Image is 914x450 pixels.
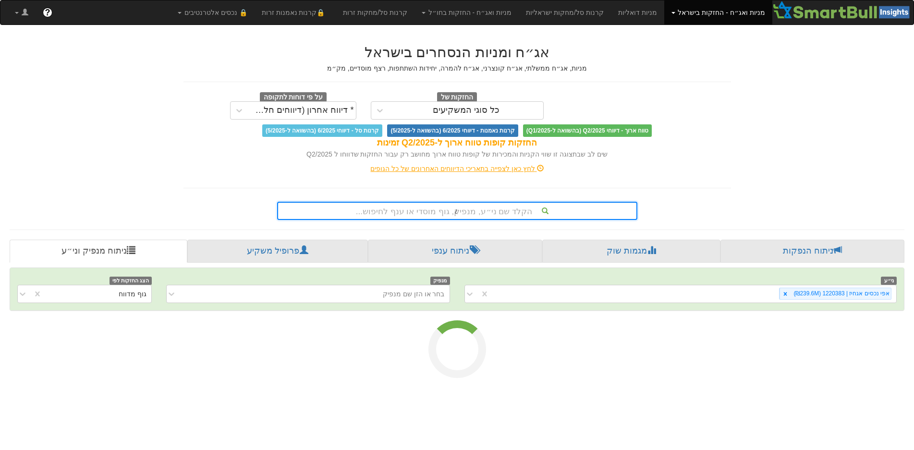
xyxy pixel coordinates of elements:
[368,240,542,263] a: ניתוח ענפי
[433,106,500,115] div: כל סוגי המשקיעים
[430,277,450,285] span: מנפיק
[255,0,336,24] a: 🔒קרנות נאמנות זרות
[183,44,731,60] h2: אג״ח ומניות הנסחרים בישראל
[45,8,50,17] span: ?
[171,0,255,24] a: 🔒 נכסים אלטרנטיבים
[10,240,187,263] a: ניתוח מנפיק וני״ע
[183,137,731,149] div: החזקות קופות טווח ארוך ל-Q2/2025 זמינות
[119,289,146,299] div: גוף מדווח
[542,240,720,263] a: מגמות שוק
[183,65,731,72] h5: מניות, אג״ח ממשלתי, אג״ח קונצרני, אג״ח להמרה, יחידות השתתפות, רצף מוסדיים, מק״מ
[881,277,897,285] span: ני״ע
[772,0,914,20] img: Smartbull
[519,0,611,24] a: קרנות סל/מחקות ישראליות
[36,0,60,24] a: ?
[720,240,904,263] a: ניתוח הנפקות
[176,164,738,173] div: לחץ כאן לצפייה בתאריכי הדיווחים האחרונים של כל הגופים
[611,0,664,24] a: מניות דואליות
[260,92,327,103] span: על פי דוחות לתקופה
[278,203,636,219] div: הקלד שם ני״ע, מנפיק, גוף מוסדי או ענף לחיפוש...
[523,124,652,137] span: טווח ארוך - דיווחי Q2/2025 (בהשוואה ל-Q1/2025)
[791,288,891,299] div: אפי נכסים אגחיז | 1220383 (₪239.6M)
[110,277,152,285] span: הצג החזקות לפי
[664,0,772,24] a: מניות ואג״ח - החזקות בישראל
[383,289,445,299] div: בחר או הזן שם מנפיק
[336,0,414,24] a: קרנות סל/מחקות זרות
[262,124,382,137] span: קרנות סל - דיווחי 6/2025 (בהשוואה ל-5/2025)
[250,106,354,115] div: * דיווח אחרון (דיווחים חלקיים)
[437,92,477,103] span: החזקות של
[414,0,519,24] a: מניות ואג״ח - החזקות בחו״ל
[183,149,731,159] div: שים לב שבתצוגה זו שווי הקניות והמכירות של קופות טווח ארוך מחושב רק עבור החזקות שדווחו ל Q2/2025
[387,124,518,137] span: קרנות נאמנות - דיווחי 6/2025 (בהשוואה ל-5/2025)
[187,240,368,263] a: פרופיל משקיע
